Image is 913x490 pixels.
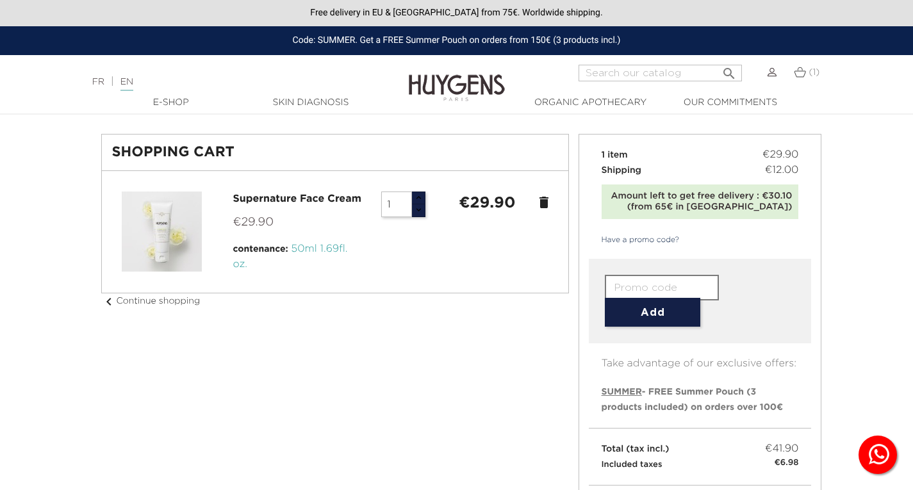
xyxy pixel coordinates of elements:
[101,297,201,306] a: chevron_leftContinue shopping
[536,195,552,210] a: delete
[762,147,798,163] span: €29.90
[112,145,558,160] h1: Shopping Cart
[602,461,662,469] small: Included taxes
[765,441,799,457] span: €41.90
[602,166,641,175] span: Shipping
[602,445,670,453] span: Total (tax incl.)
[233,245,288,254] span: contenance:
[602,151,628,159] span: 1 item
[122,192,202,272] img: Supernature Face Cream
[233,194,361,204] a: Supernature Face Cream
[233,216,274,228] span: €29.90
[86,74,371,90] div: |
[602,388,642,396] span: SUMMER
[721,62,737,78] i: 
[101,294,117,309] i: chevron_left
[120,78,133,91] a: EN
[666,96,794,110] a: Our commitments
[589,343,812,372] p: Take advantage of our exclusive offers:
[579,65,742,81] input: Search
[774,457,798,470] small: €6.98
[92,78,104,86] a: FR
[608,191,793,213] div: Amount left to get free delivery : €30.10 (from 65€ in [GEOGRAPHIC_DATA])
[459,195,515,211] strong: €29.90
[605,275,719,300] input: Promo code
[527,96,655,110] a: Organic Apothecary
[247,96,375,110] a: Skin Diagnosis
[589,234,680,246] a: Have a promo code?
[602,388,784,412] span: - FREE Summer Pouch (3 products included) on orders over 100€
[794,67,820,78] a: (1)
[409,54,505,103] img: Huygens
[107,96,235,110] a: E-Shop
[605,298,700,327] button: Add
[718,61,741,78] button: 
[765,163,799,178] span: €12.00
[809,68,819,77] span: (1)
